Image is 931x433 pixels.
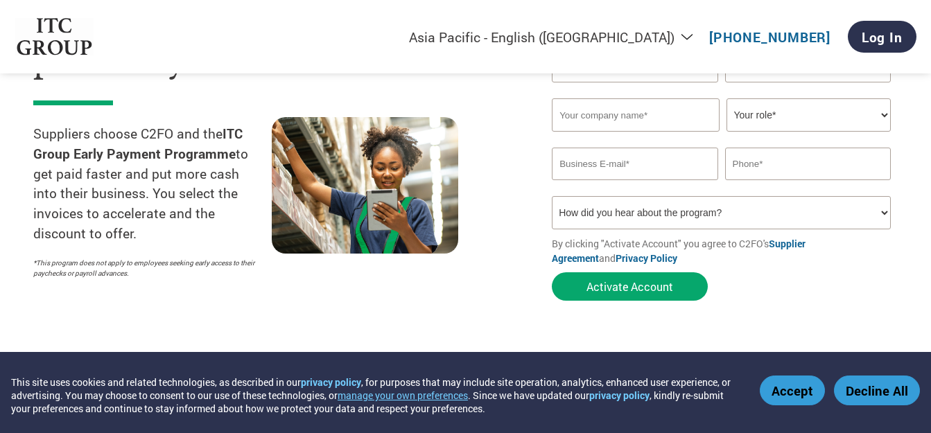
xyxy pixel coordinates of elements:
[552,98,720,132] input: Your company name*
[616,251,677,265] a: Privacy Policy
[552,148,717,180] input: Invalid Email format
[11,375,740,415] div: This site uses cookies and related technologies, as described in our , for purposes that may incl...
[848,21,916,53] a: Log In
[589,389,650,402] a: privacy policy
[552,237,806,265] a: Supplier Agreement
[709,28,830,46] a: [PHONE_NUMBER]
[272,117,458,254] img: supply chain worker
[725,84,891,93] div: Invalid last name or last name is too long
[726,98,891,132] select: Title/Role
[552,236,898,265] p: By clicking "Activate Account" you agree to C2FO's and
[552,133,891,142] div: Invalid company name or company name is too long
[552,182,717,191] div: Inavlid Email Address
[725,148,891,180] input: Phone*
[33,124,272,244] p: Suppliers choose C2FO and the to get paid faster and put more cash into their business. You selec...
[760,375,825,405] button: Accept
[552,272,708,301] button: Activate Account
[338,389,468,402] button: manage your own preferences
[725,182,891,191] div: Inavlid Phone Number
[15,18,94,56] img: ITC Group
[33,258,258,279] p: *This program does not apply to employees seeking early access to their paychecks or payroll adva...
[552,84,717,93] div: Invalid first name or first name is too long
[301,375,361,389] a: privacy policy
[834,375,920,405] button: Decline All
[33,125,243,162] strong: ITC Group Early Payment Programme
